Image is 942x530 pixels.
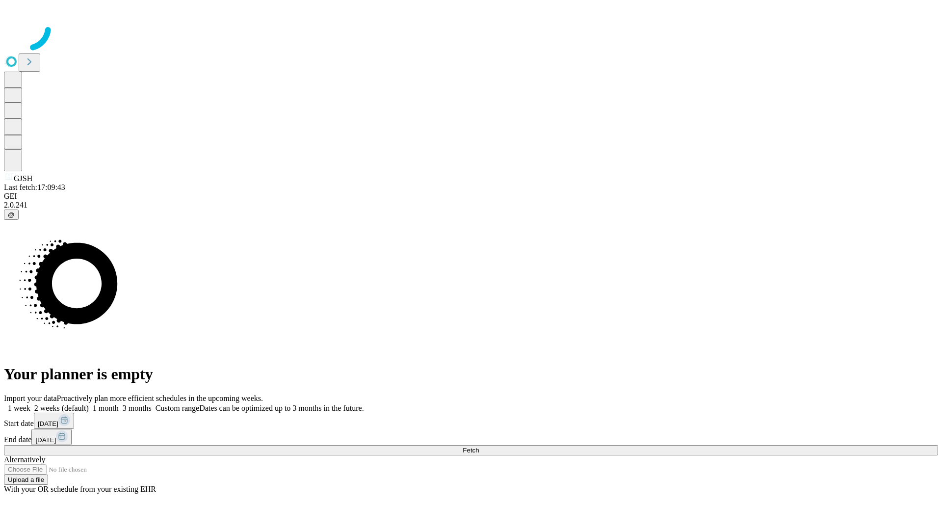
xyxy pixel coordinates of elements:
[14,174,32,183] span: GJSH
[463,447,479,454] span: Fetch
[4,413,938,429] div: Start date
[4,455,45,464] span: Alternatively
[4,192,938,201] div: GEI
[4,394,57,402] span: Import your data
[35,436,56,444] span: [DATE]
[4,429,938,445] div: End date
[4,210,19,220] button: @
[57,394,263,402] span: Proactively plan more efficient schedules in the upcoming weeks.
[156,404,199,412] span: Custom range
[34,404,89,412] span: 2 weeks (default)
[123,404,152,412] span: 3 months
[4,201,938,210] div: 2.0.241
[8,404,30,412] span: 1 week
[38,420,58,427] span: [DATE]
[4,365,938,383] h1: Your planner is empty
[31,429,72,445] button: [DATE]
[34,413,74,429] button: [DATE]
[4,183,65,191] span: Last fetch: 17:09:43
[8,211,15,218] span: @
[4,475,48,485] button: Upload a file
[4,445,938,455] button: Fetch
[199,404,364,412] span: Dates can be optimized up to 3 months in the future.
[93,404,119,412] span: 1 month
[4,485,156,493] span: With your OR schedule from your existing EHR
